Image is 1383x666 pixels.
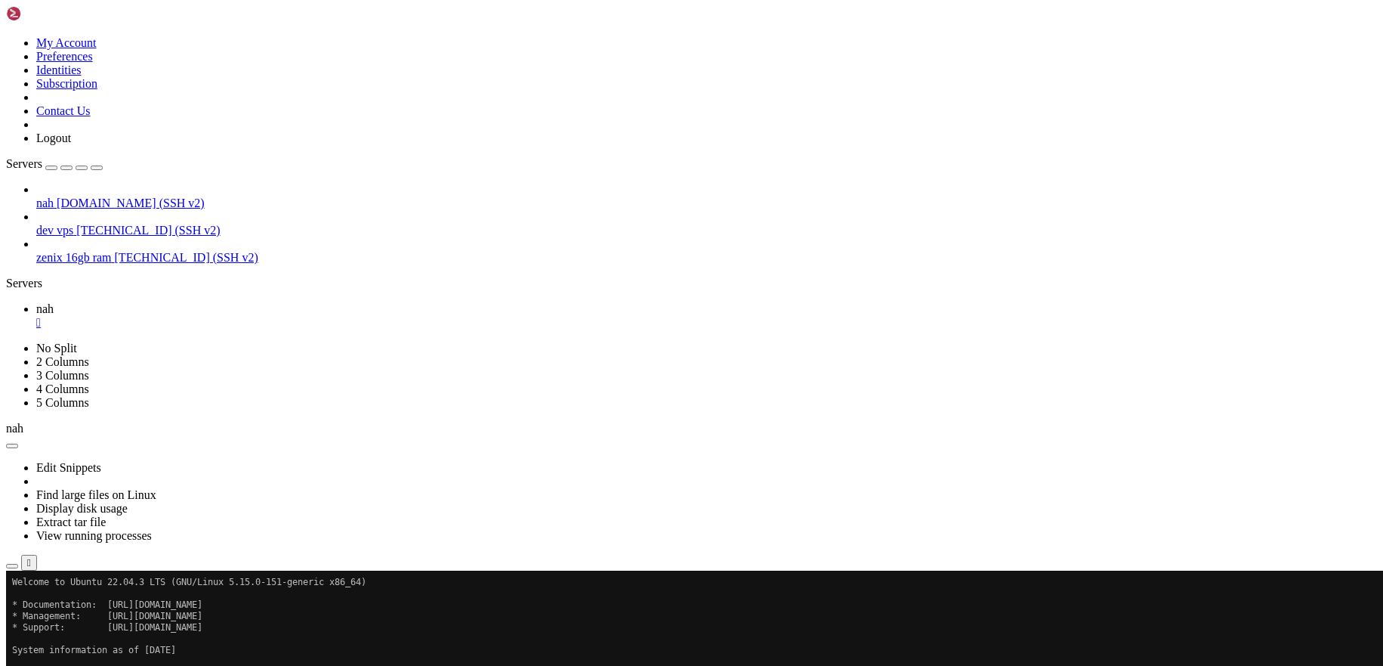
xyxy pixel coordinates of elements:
a: Display disk usage [36,502,128,515]
a: 4 Columns [36,383,89,395]
a: nah [36,302,1377,330]
x-row: Last login: [DATE] from [TECHNICAL_ID] [6,414,1185,426]
span: ~ [128,426,133,436]
div: (26, 37) [148,426,153,437]
x-row: 90 updates can be applied immediately. [6,324,1185,335]
span: nah [6,422,23,435]
span: dev vps [36,224,73,237]
div:  [27,557,31,568]
x-row: * Documentation: [URL][DOMAIN_NAME] [6,29,1185,40]
a: View running processes [36,529,152,542]
li: zenix 16gb ram [TECHNICAL_ID] (SSH v2) [36,237,1377,265]
li: dev vps [TECHNICAL_ID] (SSH v2) [36,210,1377,237]
a: 5 Columns [36,396,89,409]
span: zenix 16gb ram [36,251,112,264]
x-row: Memory usage: 57% [6,119,1185,131]
a:  [36,316,1377,330]
x-row: * Management: [URL][DOMAIN_NAME] [6,40,1185,51]
a: dev vps [TECHNICAL_ID] (SSH v2) [36,224,1377,237]
a: 3 Columns [36,369,89,382]
x-row: IPv6 address for pterodactyl0: [TECHNICAL_ID] [6,199,1185,210]
a: Edit Snippets [36,461,101,474]
x-row: Welcome to Ubuntu 22.04.3 LTS (GNU/Linux 5.15.0-151-generic x86_64) [6,6,1185,17]
div: Servers [6,277,1377,290]
x-row: just raised the bar for easy, resilient and secure K8s cluster deployment. [6,256,1185,267]
x-row: IPv4 address for pterodactyl0: [TECHNICAL_ID] [6,187,1185,199]
a: My Account [36,36,97,49]
x-row: Processes: 644 [6,142,1185,153]
a: nah [DOMAIN_NAME] (SSH v2) [36,197,1377,210]
x-row: System load: 1.5458984375 [6,97,1185,108]
x-row: Usage of /: 88.9% of 115.78GB [6,108,1185,119]
li: nah [DOMAIN_NAME] (SSH v2) [36,183,1377,210]
x-row: IPv4 address for ens18: [TECHNICAL_ID] [6,176,1185,187]
x-row: => / is using 88.9% of 115.78GB [6,221,1185,233]
span: nah [36,197,54,209]
x-row: To see these additional updates run: apt list --upgradable [6,346,1185,358]
img: Shellngn [6,6,93,21]
a: Preferences [36,50,93,63]
span: Servers [6,157,42,170]
x-row: [URL][DOMAIN_NAME] [6,278,1185,290]
button:  [21,555,37,571]
a: Servers [6,157,103,170]
x-row: : $ [6,426,1185,437]
span: nah [36,302,54,315]
x-row: 12 additional security updates can be applied with ESM Apps. [6,369,1185,380]
span: [TECHNICAL_ID] (SSH v2) [76,224,220,237]
a: Find large files on Linux [36,488,156,501]
span: [DOMAIN_NAME] (SSH v2) [57,197,205,209]
a: No Split [36,342,77,355]
a: Identities [36,64,82,76]
x-row: 1 of these updates is a standard security update. [6,335,1185,346]
a: zenix 16gb ram [TECHNICAL_ID] (SSH v2) [36,251,1377,265]
a: Logout [36,132,71,144]
a: Subscription [36,77,97,90]
span: escherlol@zenixhosting [6,426,122,436]
x-row: * Strictly confined Kubernetes makes edge and IoT secure. Learn how MicroK8s [6,244,1185,256]
x-row: Swap usage: 0% [6,131,1185,142]
a: Contact Us [36,104,91,117]
x-row: System information as of [DATE] [6,74,1185,85]
a: Extract tar file [36,516,106,528]
a: 2 Columns [36,355,89,368]
span: [TECHNICAL_ID] (SSH v2) [115,251,258,264]
x-row: Users logged in: 0 [6,153,1185,165]
x-row: * Support: [URL][DOMAIN_NAME] [6,51,1185,63]
x-row: IPv4 address for docker0: [TECHNICAL_ID] [6,165,1185,176]
x-row: Expanded Security Maintenance for Applications is not enabled. [6,301,1185,312]
x-row: Learn more about enabling ESM Apps service at [URL][DOMAIN_NAME] [6,380,1185,392]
